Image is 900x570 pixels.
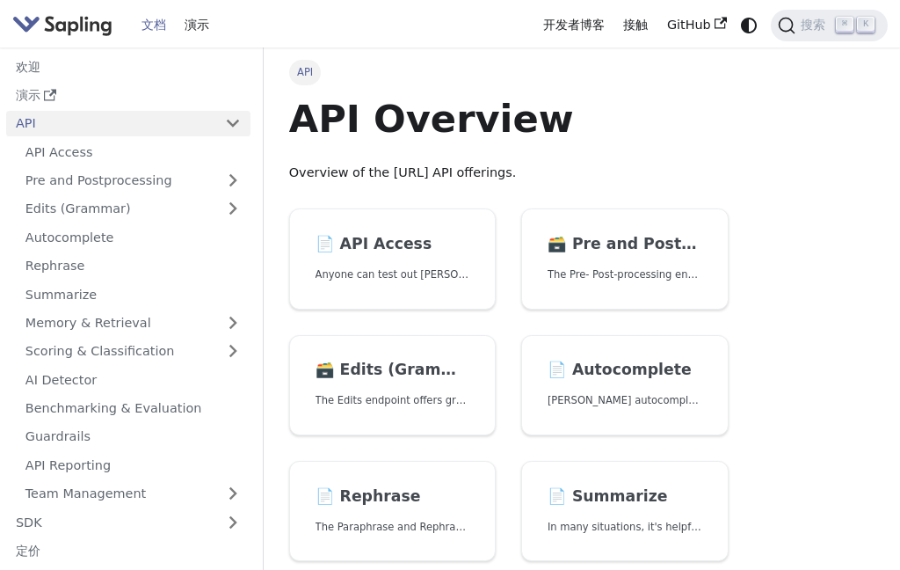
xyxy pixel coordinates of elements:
[175,11,219,39] a: 演示
[215,111,250,136] button: Collapse sidebar category 'API'
[623,18,648,32] font: 接触
[16,196,250,222] a: Edits (Grammar)
[185,18,209,32] font: 演示
[316,267,470,283] p: Anyone can test out Sapling's API. To get started with the API, simply:
[16,60,40,74] font: 欢迎
[16,281,250,307] a: Summarize
[667,18,711,32] font: GitHub
[801,18,825,32] font: 搜索
[16,424,250,449] a: Guardrails
[16,88,40,102] font: 演示
[316,392,470,409] p: The Edits endpoint offers grammar and spell checking.
[6,538,250,564] a: 定价
[548,519,702,536] p: In many situations, it's helpful to summarize a longer document into a shorter, more easily diges...
[316,361,470,380] h2: Edits (Grammar)
[16,168,250,194] a: Pre and Postprocessing
[12,12,119,38] a: Sapling.ai
[6,54,250,79] a: 欢迎
[316,487,470,507] h2: Rephrase
[521,335,729,436] a: 📄️ Autocomplete[PERSON_NAME] autocomplete provides predictions of the next few characters or words
[613,11,657,39] a: 接触
[533,11,614,39] a: 开发者博客
[16,396,250,421] a: Benchmarking & Evaluation
[16,311,250,336] a: Memory & Retrieval
[548,392,702,409] p: Sapling's autocomplete provides predictions of the next few characters or words
[316,235,470,254] h2: API Access
[548,361,702,380] h2: Autocomplete
[543,18,605,32] font: 开发者博客
[857,17,875,33] kbd: K
[6,83,250,108] a: 演示
[132,11,176,39] a: 文档
[736,12,761,38] button: 在暗模式和亮模式之间切换（当前为系统模式）
[142,18,166,32] font: 文档
[289,335,497,436] a: 🗃️ Edits (Grammar)The Edits endpoint offers grammar and spell checking.
[16,544,40,558] font: 定价
[6,111,215,136] a: API
[289,208,497,310] a: 📄️ API AccessAnyone can test out [PERSON_NAME] API. To get started with the API, simply:
[16,339,250,364] a: Scoring & Classification
[16,452,250,478] a: API Reporting
[289,60,729,84] nav: Breadcrumbs
[836,17,853,33] kbd: ⌘
[12,12,112,38] img: Sapling.ai
[548,267,702,283] p: The Pre- Post-processing endpoints offer tools for preparing your text data for ingestation as we...
[289,461,497,562] a: 📄️ RephraseThe Paraphrase and Rephrase endpoints offer paraphrasing for particular styles.
[289,60,322,84] span: API
[289,95,729,142] h1: API Overview
[16,253,250,279] a: Rephrase
[16,367,250,392] a: AI Detector
[215,509,250,535] button: 展开侧边栏类别“SDK”
[16,515,42,530] font: SDK
[657,11,736,39] a: GitHub
[521,208,729,310] a: 🗃️ Pre and PostprocessingThe Pre- Post-processing endpoints offer tools for preparing your text d...
[316,519,470,536] p: The Paraphrase and Rephrase endpoints offer paraphrasing for particular styles.
[548,487,702,507] h2: Summarize
[16,139,250,164] a: API Access
[6,509,215,535] a: SDK
[16,481,250,507] a: Team Management
[16,116,36,130] font: API
[548,235,702,254] h2: Pre and Postprocessing
[521,461,729,562] a: 📄️ SummarizeIn many situations, it's helpful to summarize a longer document into a shorter, more ...
[289,163,729,184] p: Overview of the [URL] API offerings.
[16,224,250,250] a: Autocomplete
[771,10,888,41] button: 搜索 (Command+K)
